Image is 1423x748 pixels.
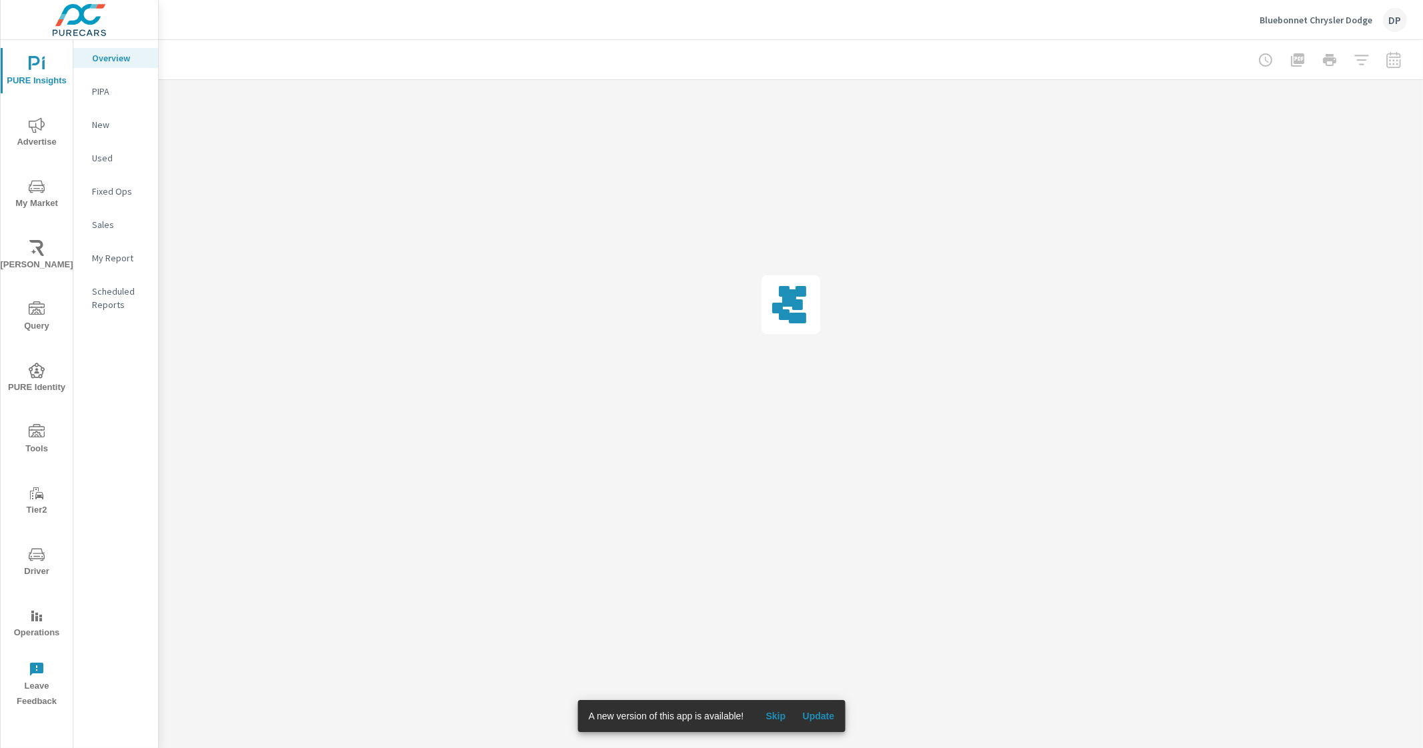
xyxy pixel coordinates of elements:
span: PURE Identity [5,363,69,395]
div: PIPA [73,81,158,101]
span: Tools [5,424,69,457]
span: Driver [5,547,69,579]
p: Fixed Ops [92,185,147,198]
div: DP [1383,8,1407,32]
span: Skip [760,710,792,722]
div: Sales [73,215,158,235]
div: Overview [73,48,158,68]
p: My Report [92,251,147,265]
p: Used [92,151,147,165]
span: Tier2 [5,485,69,518]
div: Scheduled Reports [73,281,158,315]
p: Bluebonnet Chrysler Dodge [1260,14,1372,26]
div: nav menu [1,40,73,715]
span: Query [5,301,69,334]
p: PIPA [92,85,147,98]
p: Overview [92,51,147,65]
span: Leave Feedback [5,661,69,709]
button: Skip [754,705,797,727]
span: PURE Insights [5,56,69,89]
span: Update [802,710,834,722]
div: Used [73,148,158,168]
span: Operations [5,608,69,641]
p: Scheduled Reports [92,285,147,311]
button: Update [797,705,840,727]
div: Fixed Ops [73,181,158,201]
p: New [92,118,147,131]
span: A new version of this app is available! [589,711,744,721]
p: Sales [92,218,147,231]
div: New [73,115,158,135]
span: [PERSON_NAME] [5,240,69,273]
div: My Report [73,248,158,268]
span: Advertise [5,117,69,150]
span: My Market [5,179,69,211]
